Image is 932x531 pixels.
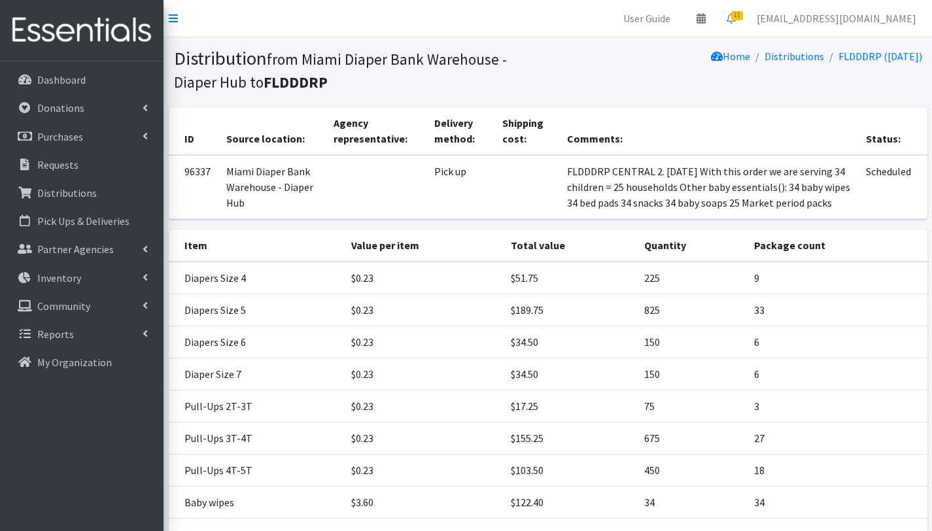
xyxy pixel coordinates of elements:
[503,230,636,262] th: Total value
[37,130,83,143] p: Purchases
[37,101,84,114] p: Donations
[174,50,507,92] small: from Miami Diaper Bank Warehouse - Diaper Hub to
[343,422,503,454] td: $0.23
[559,155,859,219] td: FLDDDRP CENTRAL 2. [DATE] With this order we are serving 34 children = 25 households Other baby e...
[503,326,636,358] td: $34.50
[494,107,559,155] th: Shipping cost:
[746,294,927,326] td: 33
[169,454,343,487] td: Pull-Ups 4T-5T
[343,230,503,262] th: Value per item
[503,487,636,519] td: $122.40
[838,50,922,63] a: FLDDDRP ([DATE])
[264,73,328,92] b: FLDDDRP
[343,326,503,358] td: $0.23
[5,180,158,206] a: Distributions
[746,262,927,294] td: 9
[559,107,859,155] th: Comments:
[37,214,129,228] p: Pick Ups & Deliveries
[5,321,158,347] a: Reports
[636,390,746,422] td: 75
[343,487,503,519] td: $3.60
[37,158,78,171] p: Requests
[858,107,927,155] th: Status:
[636,358,746,390] td: 150
[636,422,746,454] td: 675
[343,454,503,487] td: $0.23
[716,5,746,31] a: 11
[731,11,743,20] span: 11
[343,390,503,422] td: $0.23
[169,358,343,390] td: Diaper Size 7
[613,5,681,31] a: User Guide
[5,293,158,319] a: Community
[343,294,503,326] td: $0.23
[169,487,343,519] td: Baby wipes
[218,107,326,155] th: Source location:
[37,271,81,284] p: Inventory
[636,230,746,262] th: Quantity
[169,230,343,262] th: Item
[169,155,218,219] td: 96337
[169,262,343,294] td: Diapers Size 4
[746,326,927,358] td: 6
[5,265,158,291] a: Inventory
[503,390,636,422] td: $17.25
[5,208,158,234] a: Pick Ups & Deliveries
[636,326,746,358] td: 150
[426,155,494,219] td: Pick up
[343,358,503,390] td: $0.23
[174,47,544,92] h1: Distribution
[169,390,343,422] td: Pull-Ups 2T-3T
[37,73,86,86] p: Dashboard
[711,50,750,63] a: Home
[37,243,114,256] p: Partner Agencies
[746,230,927,262] th: Package count
[5,67,158,93] a: Dashboard
[503,294,636,326] td: $189.75
[746,487,927,519] td: 34
[169,294,343,326] td: Diapers Size 5
[169,107,218,155] th: ID
[746,390,927,422] td: 3
[503,454,636,487] td: $103.50
[5,349,158,375] a: My Organization
[746,454,927,487] td: 18
[503,358,636,390] td: $34.50
[858,155,927,219] td: Scheduled
[503,262,636,294] td: $51.75
[746,358,927,390] td: 6
[426,107,494,155] th: Delivery method:
[343,262,503,294] td: $0.23
[503,422,636,454] td: $155.25
[746,422,927,454] td: 27
[5,152,158,178] a: Requests
[37,328,74,341] p: Reports
[636,262,746,294] td: 225
[5,9,158,52] img: HumanEssentials
[636,487,746,519] td: 34
[636,454,746,487] td: 450
[636,294,746,326] td: 825
[5,236,158,262] a: Partner Agencies
[765,50,824,63] a: Distributions
[326,107,426,155] th: Agency representative:
[746,5,927,31] a: [EMAIL_ADDRESS][DOMAIN_NAME]
[169,422,343,454] td: Pull-Ups 3T-4T
[37,300,90,313] p: Community
[37,186,97,199] p: Distributions
[5,95,158,121] a: Donations
[5,124,158,150] a: Purchases
[218,155,326,219] td: Miami Diaper Bank Warehouse - Diaper Hub
[169,326,343,358] td: Diapers Size 6
[37,356,112,369] p: My Organization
